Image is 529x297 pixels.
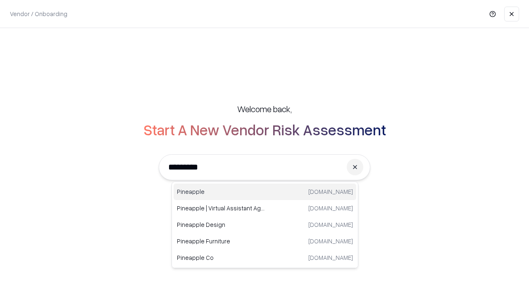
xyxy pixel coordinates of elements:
p: Pineapple Furniture [177,237,265,245]
p: Pineapple | Virtual Assistant Agency [177,204,265,212]
h5: Welcome back, [237,103,292,115]
p: Pineapple Design [177,220,265,229]
div: Suggestions [172,181,358,268]
p: [DOMAIN_NAME] [308,237,353,245]
h2: Start A New Vendor Risk Assessment [143,121,386,138]
p: Pineapple [177,187,265,196]
p: [DOMAIN_NAME] [308,187,353,196]
p: Pineapple Co [177,253,265,262]
p: [DOMAIN_NAME] [308,220,353,229]
p: [DOMAIN_NAME] [308,253,353,262]
p: [DOMAIN_NAME] [308,204,353,212]
p: Vendor / Onboarding [10,9,67,18]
